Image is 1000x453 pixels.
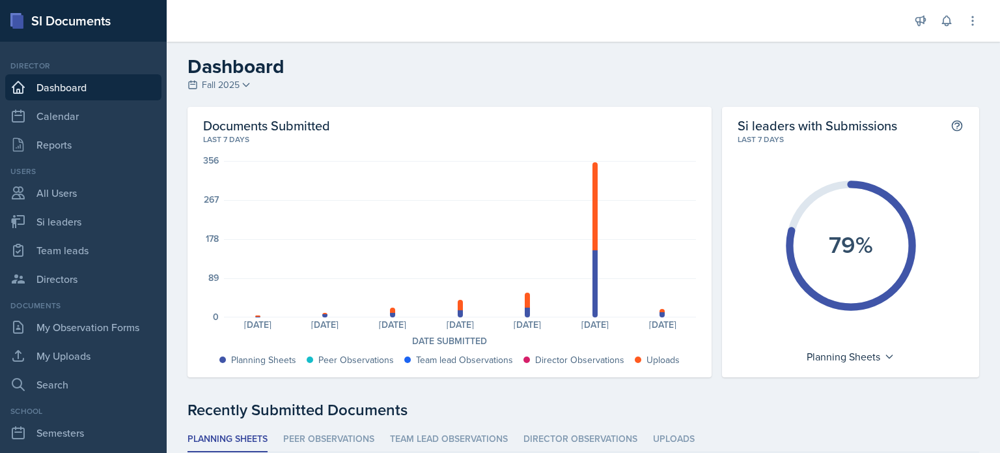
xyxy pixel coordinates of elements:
div: Director Observations [535,353,624,367]
a: All Users [5,180,161,206]
div: School [5,405,161,417]
div: [DATE] [359,320,426,329]
div: [DATE] [426,320,494,329]
div: [DATE] [629,320,697,329]
div: [DATE] [561,320,629,329]
a: My Observation Forms [5,314,161,340]
a: Team leads [5,237,161,263]
div: Last 7 days [203,134,696,145]
a: Semesters [5,420,161,446]
div: Users [5,166,161,177]
div: 0 [213,312,219,321]
div: Uploads [646,353,680,367]
text: 79% [829,227,873,261]
div: Planning Sheets [800,346,901,367]
div: [DATE] [292,320,359,329]
div: Peer Observations [318,353,394,367]
li: Peer Observations [283,427,374,452]
div: 178 [206,234,219,243]
a: Dashboard [5,74,161,100]
div: Date Submitted [203,334,696,348]
div: Recently Submitted Documents [187,398,979,422]
h2: Documents Submitted [203,117,696,134]
a: Si leaders [5,209,161,235]
a: Search [5,372,161,398]
a: Directors [5,266,161,292]
li: Director Observations [523,427,637,452]
li: Planning Sheets [187,427,268,452]
div: 89 [208,273,219,282]
div: Team lead Observations [416,353,513,367]
a: My Uploads [5,343,161,369]
h2: Dashboard [187,55,979,78]
div: [DATE] [224,320,292,329]
div: 267 [204,195,219,204]
li: Team lead Observations [390,427,508,452]
span: Fall 2025 [202,78,240,92]
div: Last 7 days [738,134,964,145]
div: Director [5,60,161,72]
h2: Si leaders with Submissions [738,117,897,134]
a: Calendar [5,103,161,129]
div: Documents [5,300,161,312]
li: Uploads [653,427,695,452]
div: Planning Sheets [231,353,296,367]
div: 356 [203,156,219,165]
a: Reports [5,132,161,158]
div: [DATE] [494,320,562,329]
